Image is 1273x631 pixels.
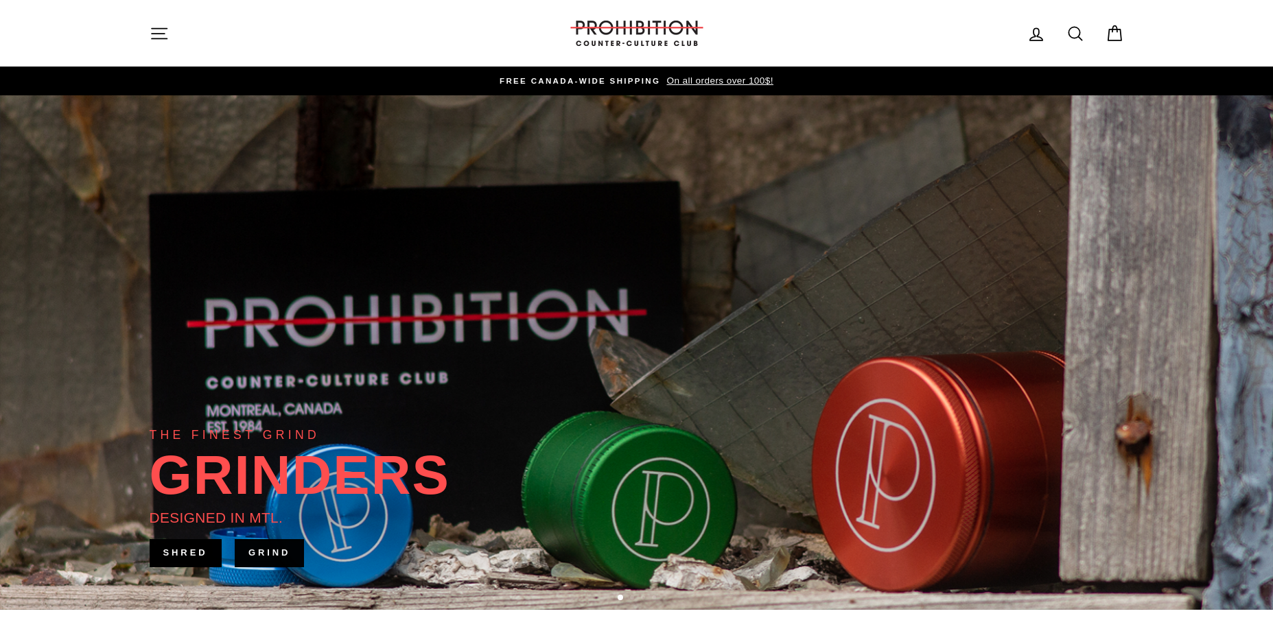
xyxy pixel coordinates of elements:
[568,21,705,46] img: PROHIBITION COUNTER-CULTURE CLUB
[663,75,773,86] span: On all orders over 100$!
[150,425,320,444] div: THE FINEST GRIND
[500,77,660,85] span: FREE CANADA-WIDE SHIPPING
[150,506,283,529] div: DESIGNED IN MTL.
[150,448,450,503] div: GRINDERS
[652,595,659,602] button: 4
[618,595,624,602] button: 1
[641,595,648,602] button: 3
[235,539,304,567] a: GRIND
[630,595,637,602] button: 2
[153,73,1121,88] a: FREE CANADA-WIDE SHIPPING On all orders over 100$!
[150,539,222,567] a: SHRED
